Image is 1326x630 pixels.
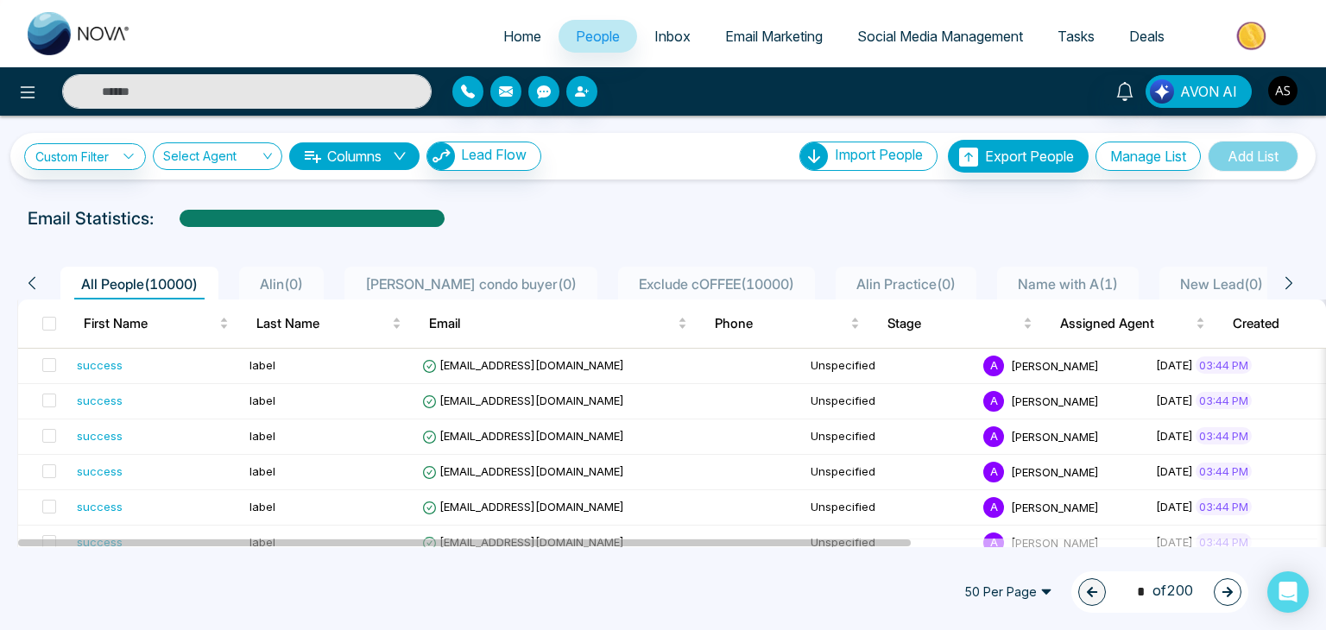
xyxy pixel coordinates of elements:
[289,142,420,170] button: Columnsdown
[1129,28,1165,45] span: Deals
[1196,392,1252,409] span: 03:44 PM
[887,313,1020,334] span: Stage
[1011,394,1099,407] span: [PERSON_NAME]
[849,275,963,293] span: Alin Practice ( 0 )
[1040,20,1112,53] a: Tasks
[1190,16,1316,55] img: Market-place.gif
[715,313,847,334] span: Phone
[426,142,541,171] button: Lead Flow
[701,299,874,348] th: Phone
[28,12,131,55] img: Nova CRM Logo
[77,392,123,409] div: success
[77,427,123,444] div: success
[1112,20,1182,53] a: Deals
[422,535,624,549] span: [EMAIL_ADDRESS][DOMAIN_NAME]
[804,349,976,384] td: Unspecified
[422,429,624,443] span: [EMAIL_ADDRESS][DOMAIN_NAME]
[985,148,1074,165] span: Export People
[857,28,1023,45] span: Social Media Management
[804,384,976,419] td: Unspecified
[1196,498,1252,515] span: 03:44 PM
[948,140,1089,173] button: Export People
[637,20,708,53] a: Inbox
[1156,535,1193,549] span: [DATE]
[654,28,691,45] span: Inbox
[503,28,541,45] span: Home
[576,28,620,45] span: People
[486,20,559,53] a: Home
[983,356,1004,376] span: A
[804,419,976,455] td: Unspecified
[1156,358,1193,372] span: [DATE]
[28,205,154,231] p: Email Statistics:
[1011,535,1099,549] span: [PERSON_NAME]
[1011,429,1099,443] span: [PERSON_NAME]
[1156,394,1193,407] span: [DATE]
[1196,463,1252,480] span: 03:44 PM
[835,146,923,163] span: Import People
[249,429,275,443] span: label
[77,498,123,515] div: success
[77,463,123,480] div: success
[1011,464,1099,478] span: [PERSON_NAME]
[1096,142,1201,171] button: Manage List
[1156,429,1193,443] span: [DATE]
[249,358,275,372] span: label
[77,533,123,551] div: success
[420,142,541,171] a: Lead FlowLead Flow
[70,299,243,348] th: First Name
[1011,275,1125,293] span: Name with A ( 1 )
[253,275,310,293] span: Alin ( 0 )
[1180,81,1237,102] span: AVON AI
[358,275,584,293] span: [PERSON_NAME] condo buyer ( 0 )
[1146,75,1252,108] button: AVON AI
[427,142,455,170] img: Lead Flow
[725,28,823,45] span: Email Marketing
[1060,313,1192,334] span: Assigned Agent
[559,20,637,53] a: People
[874,299,1046,348] th: Stage
[983,426,1004,447] span: A
[243,299,415,348] th: Last Name
[422,500,624,513] span: [EMAIL_ADDRESS][DOMAIN_NAME]
[249,535,275,549] span: label
[1173,275,1270,293] span: New Lead ( 0 )
[1156,464,1193,478] span: [DATE]
[1268,76,1298,105] img: User Avatar
[840,20,1040,53] a: Social Media Management
[84,313,216,334] span: First Name
[1156,500,1193,513] span: [DATE]
[983,497,1004,518] span: A
[1046,299,1219,348] th: Assigned Agent
[1196,356,1252,374] span: 03:44 PM
[1011,500,1099,513] span: [PERSON_NAME]
[422,464,624,478] span: [EMAIL_ADDRESS][DOMAIN_NAME]
[77,356,123,374] div: success
[1127,580,1193,603] span: of 200
[422,358,624,372] span: [EMAIL_ADDRESS][DOMAIN_NAME]
[1267,571,1309,613] div: Open Intercom Messenger
[983,391,1004,412] span: A
[1058,28,1095,45] span: Tasks
[632,275,801,293] span: Exclude cOFFEE ( 10000 )
[256,313,388,334] span: Last Name
[393,149,407,163] span: down
[429,313,674,334] span: Email
[24,143,146,170] a: Custom Filter
[804,526,976,561] td: Unspecified
[422,394,624,407] span: [EMAIL_ADDRESS][DOMAIN_NAME]
[804,455,976,490] td: Unspecified
[1150,79,1174,104] img: Lead Flow
[1196,427,1252,444] span: 03:44 PM
[74,275,205,293] span: All People ( 10000 )
[249,464,275,478] span: label
[249,394,275,407] span: label
[983,462,1004,482] span: A
[983,532,1004,553] span: A
[1011,358,1099,372] span: [PERSON_NAME]
[249,500,275,513] span: label
[1196,533,1252,551] span: 03:44 PM
[461,146,527,163] span: Lead Flow
[415,299,701,348] th: Email
[708,20,840,53] a: Email Marketing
